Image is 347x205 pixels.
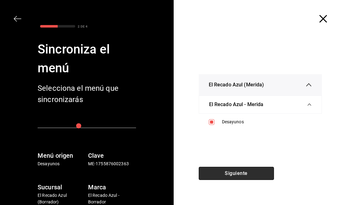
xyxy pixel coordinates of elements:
[88,161,136,167] p: ME-1755876002363
[38,40,136,78] div: Sincroniza el menú
[209,101,264,108] span: El Recado Azul - Merida
[38,83,136,105] div: Selecciona el menú que sincronizarás
[199,167,274,180] button: Siguiente
[38,182,86,192] h6: Sucursal
[38,151,86,161] h6: Menú origen
[222,119,312,125] div: Desayunos
[78,24,87,29] div: 2 DE 4
[88,151,136,161] h6: Clave
[88,182,136,192] h6: Marca
[209,81,264,89] span: El Recado Azul (Merida)
[38,161,86,167] p: Desayunos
